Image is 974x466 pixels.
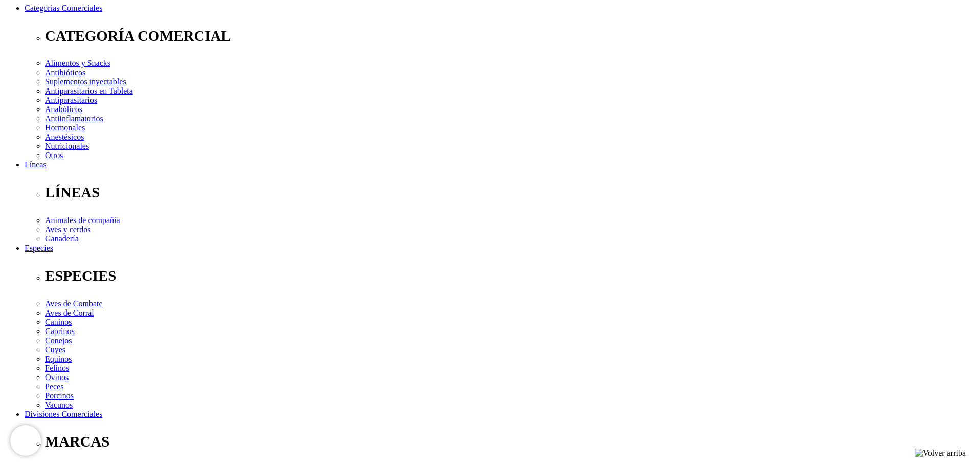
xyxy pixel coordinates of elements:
a: Conejos [45,336,72,345]
a: Cuyes [45,345,65,354]
a: Otros [45,151,63,160]
a: Anestésicos [45,132,84,141]
a: Alimentos y Snacks [45,59,110,68]
a: Porcinos [45,391,74,400]
a: Equinos [45,354,72,363]
p: ESPECIES [45,268,970,284]
a: Caninos [45,318,72,326]
a: Caprinos [45,327,75,336]
a: Especies [25,243,53,252]
a: Aves de Corral [45,308,94,317]
a: Líneas [25,160,47,169]
a: Aves y cerdos [45,225,90,234]
a: Antibióticos [45,68,85,77]
img: Volver arriba [915,449,966,458]
a: Ovinos [45,373,69,382]
a: Suplementos inyectables [45,77,126,86]
a: Peces [45,382,63,391]
a: Antiparasitarios en Tableta [45,86,133,95]
p: CATEGORÍA COMERCIAL [45,28,970,45]
iframe: Brevo live chat [10,425,41,456]
a: Vacunos [45,401,73,409]
a: Divisiones Comerciales [25,410,102,418]
p: LÍNEAS [45,184,970,201]
a: Felinos [45,364,69,372]
a: Ganadería [45,234,79,243]
a: Aves de Combate [45,299,103,308]
a: Antiinflamatorios [45,114,103,123]
a: Hormonales [45,123,85,132]
a: Categorías Comerciales [25,4,102,12]
p: MARCAS [45,433,970,450]
a: Anabólicos [45,105,82,114]
a: Antiparasitarios [45,96,97,104]
a: Animales de compañía [45,216,120,225]
a: Nutricionales [45,142,89,150]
